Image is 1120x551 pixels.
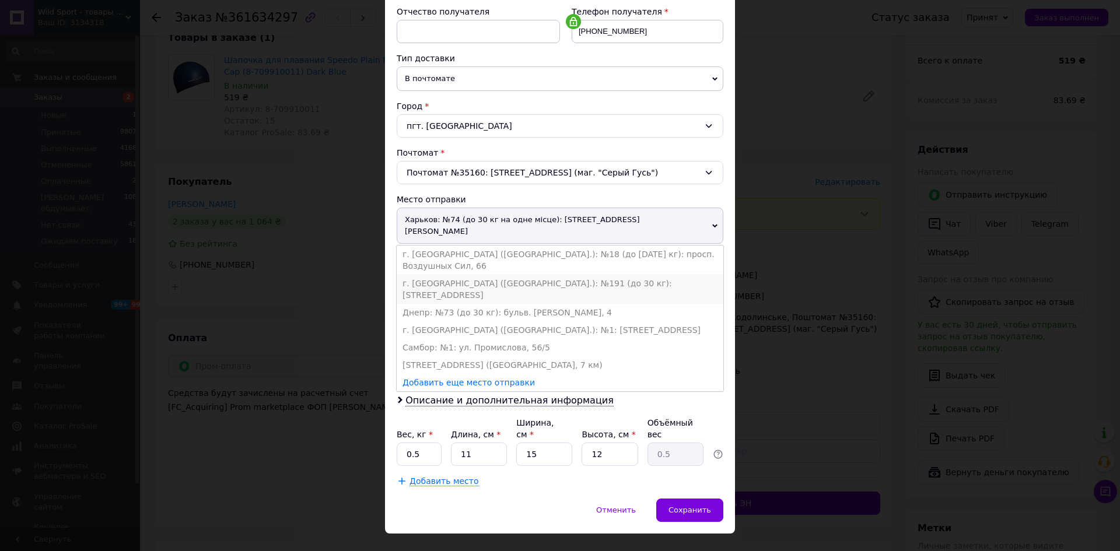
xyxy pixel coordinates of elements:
[572,7,662,16] span: Телефон получателя
[397,275,723,304] li: г. [GEOGRAPHIC_DATA] ([GEOGRAPHIC_DATA].): №191 (до 30 кг): [STREET_ADDRESS]
[451,430,501,439] label: Длина, см
[397,7,489,16] span: Отчество получателя
[572,20,723,43] input: +380
[516,418,554,439] label: Ширина, см
[397,321,723,339] li: г. [GEOGRAPHIC_DATA] ([GEOGRAPHIC_DATA].): №1: [STREET_ADDRESS]
[397,114,723,138] div: пгт. [GEOGRAPHIC_DATA]
[397,147,723,159] div: Почтомат
[397,339,723,356] li: Самбор: №1: ул. Промислова, 56/5
[582,430,635,439] label: Высота, см
[397,430,433,439] label: Вес, кг
[397,195,466,204] span: Место отправки
[402,378,535,387] a: Добавить еще место отправки
[397,208,723,244] span: Харьков: №74 (до 30 кг на одне місце): [STREET_ADDRESS][PERSON_NAME]
[397,66,723,91] span: В почтомате
[397,356,723,374] li: [STREET_ADDRESS] ([GEOGRAPHIC_DATA], 7 км)
[409,476,479,486] span: Добавить место
[668,506,711,514] span: Сохранить
[397,54,455,63] span: Тип доставки
[596,506,636,514] span: Отменить
[405,395,614,406] span: Описание и дополнительная информация
[647,417,703,440] div: Объёмный вес
[397,100,723,112] div: Город
[397,304,723,321] li: Днепр: №73 (до 30 кг): бульв. [PERSON_NAME], 4
[397,245,723,275] li: г. [GEOGRAPHIC_DATA] ([GEOGRAPHIC_DATA].): №18 (до [DATE] кг): просп. Воздушных Сил, 66
[397,161,723,184] div: Почтомат №35160: [STREET_ADDRESS] (маг. "Серый Гусь")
